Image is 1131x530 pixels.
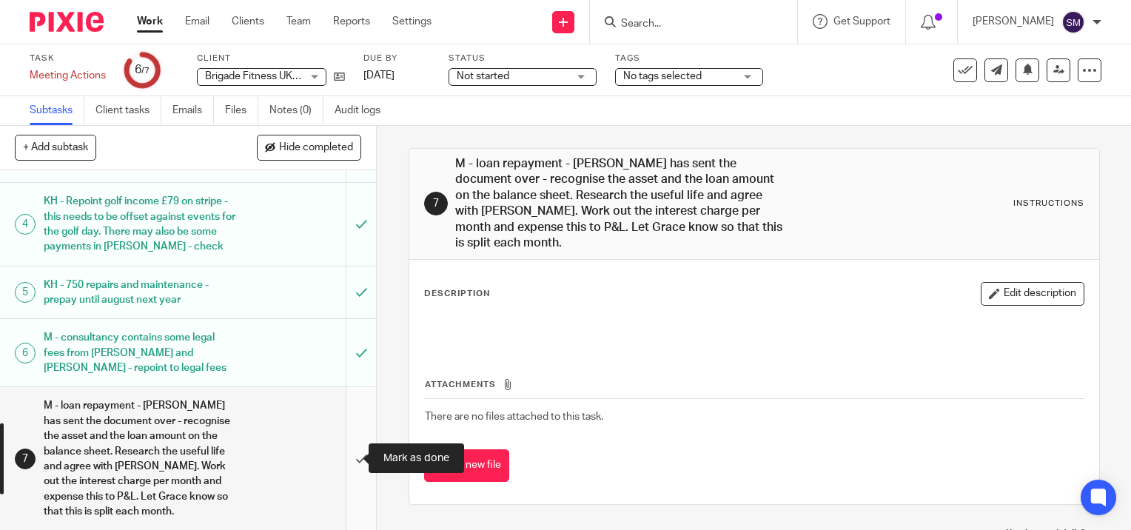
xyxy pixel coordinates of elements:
h1: M - consultancy contains some legal fees from [PERSON_NAME] and [PERSON_NAME] - repoint to legal ... [44,326,235,379]
span: Hide completed [279,142,353,154]
label: Task [30,53,106,64]
a: Work [137,14,163,29]
div: 4 [15,214,36,235]
label: Status [449,53,597,64]
h1: M - loan repayment - [PERSON_NAME] has sent the document over - recognise the asset and the loan ... [455,156,785,252]
h1: M - loan repayment - [PERSON_NAME] has sent the document over - recognise the asset and the loan ... [44,395,235,523]
label: Tags [615,53,763,64]
img: svg%3E [1061,10,1085,34]
span: No tags selected [623,71,702,81]
span: There are no files attached to this task. [425,412,603,422]
input: Search [620,18,753,31]
small: /7 [141,67,150,75]
a: Notes (0) [269,96,323,125]
div: Instructions [1013,198,1084,209]
div: 5 [15,282,36,303]
span: Brigade Fitness UK Ltd [205,71,310,81]
span: Attachments [425,380,496,389]
a: Audit logs [335,96,392,125]
div: 6 [135,61,150,78]
p: [PERSON_NAME] [973,14,1054,29]
button: + Add subtask [15,135,96,160]
button: Attach new file [424,449,509,483]
img: Pixie [30,12,104,32]
span: Not started [457,71,509,81]
h1: KH - 750 repairs and maintenance - prepay until august next year [44,274,235,312]
a: Clients [232,14,264,29]
a: Email [185,14,209,29]
div: 7 [15,449,36,469]
a: Reports [333,14,370,29]
a: Emails [172,96,214,125]
button: Hide completed [257,135,361,160]
a: Client tasks [95,96,161,125]
label: Client [197,53,345,64]
label: Due by [363,53,430,64]
a: Team [286,14,311,29]
button: Edit description [981,282,1084,306]
p: Description [424,288,490,300]
div: Meeting Actions [30,68,106,83]
span: [DATE] [363,70,395,81]
span: Get Support [833,16,890,27]
a: Subtasks [30,96,84,125]
h1: KH - Repoint golf income £79 on stripe - this needs to be offset against events for the golf day.... [44,190,235,258]
div: 7 [424,192,448,215]
a: Settings [392,14,432,29]
div: 6 [15,343,36,363]
a: Files [225,96,258,125]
